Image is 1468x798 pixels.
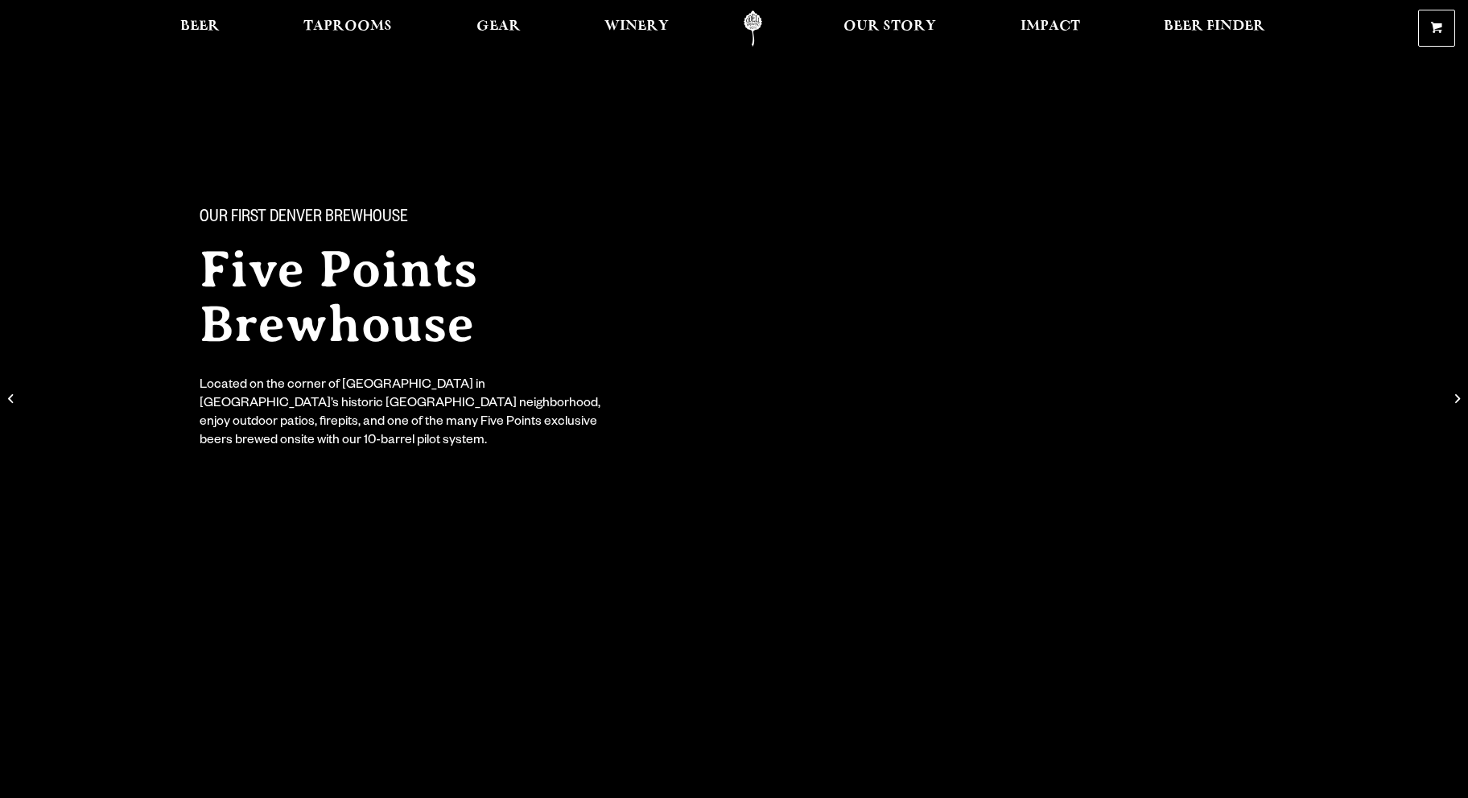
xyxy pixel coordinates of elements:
span: Our Story [843,20,936,33]
a: Winery [594,10,679,47]
span: Our First Denver Brewhouse [200,208,408,229]
a: Our Story [833,10,946,47]
span: Beer Finder [1164,20,1265,33]
span: Gear [476,20,521,33]
div: Located on the corner of [GEOGRAPHIC_DATA] in [GEOGRAPHIC_DATA]’s historic [GEOGRAPHIC_DATA] neig... [200,377,612,451]
span: Winery [604,20,669,33]
a: Taprooms [293,10,402,47]
a: Odell Home [723,10,783,47]
span: Impact [1021,20,1080,33]
a: Impact [1010,10,1091,47]
h2: Five Points Brewhouse [200,242,702,352]
span: Taprooms [303,20,392,33]
a: Gear [466,10,531,47]
a: Beer Finder [1153,10,1276,47]
a: Beer [170,10,230,47]
span: Beer [180,20,220,33]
